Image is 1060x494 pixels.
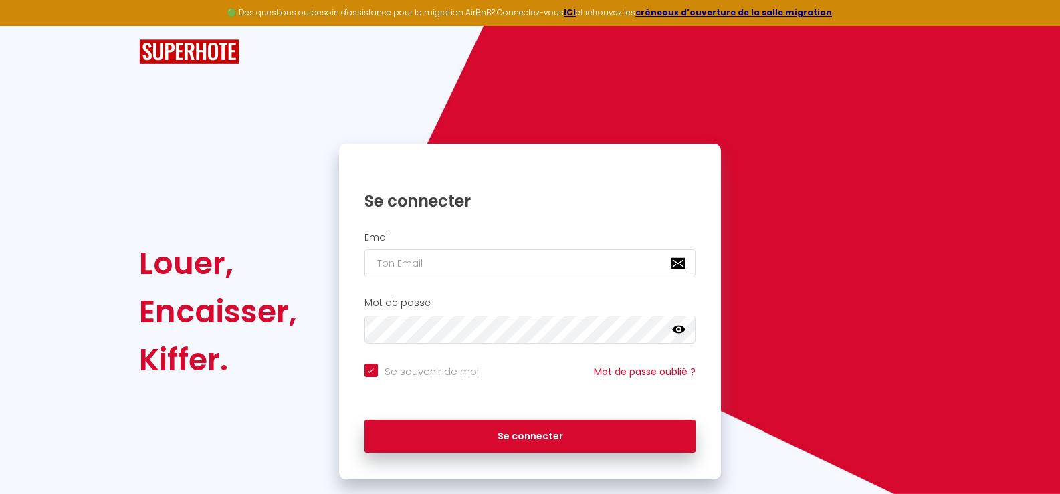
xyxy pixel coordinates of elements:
[139,239,297,287] div: Louer,
[364,232,696,243] h2: Email
[564,7,576,18] a: ICI
[139,287,297,336] div: Encaisser,
[594,365,696,378] a: Mot de passe oublié ?
[364,297,696,309] h2: Mot de passe
[364,249,696,277] input: Ton Email
[139,336,297,384] div: Kiffer.
[139,39,239,64] img: SuperHote logo
[11,5,51,45] button: Ouvrir le widget de chat LiveChat
[364,420,696,453] button: Se connecter
[635,7,832,18] a: créneaux d'ouverture de la salle migration
[364,191,696,211] h1: Se connecter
